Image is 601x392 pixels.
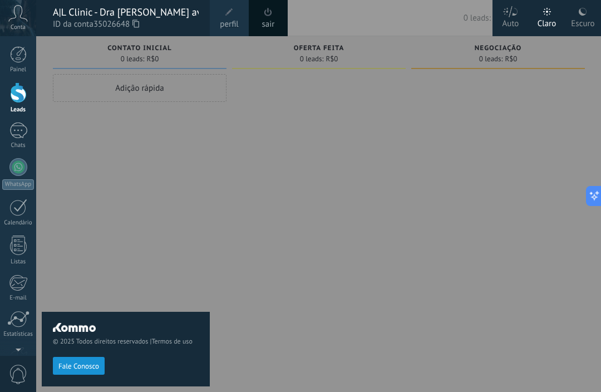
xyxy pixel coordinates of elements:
div: Leads [2,106,35,114]
a: sair [262,18,275,31]
div: Auto [503,7,519,36]
div: Escuro [571,7,594,36]
span: © 2025 Todos direitos reservados | [53,337,199,346]
div: Claro [538,7,556,36]
div: A|L Clinic - Dra [PERSON_NAME] avançada [53,6,199,18]
div: Listas [2,258,35,266]
div: Estatísticas [2,331,35,338]
div: Calendário [2,219,35,227]
button: Fale Conosco [53,357,105,375]
span: ID da conta [53,18,199,31]
div: Painel [2,66,35,73]
span: 35026648 [93,18,139,31]
span: perfil [220,18,238,31]
div: WhatsApp [2,179,34,190]
div: E-mail [2,295,35,302]
a: Termos de uso [151,337,192,346]
span: Fale Conosco [58,362,99,370]
a: Fale Conosco [53,361,105,370]
div: Chats [2,142,35,149]
span: Conta [11,24,26,31]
